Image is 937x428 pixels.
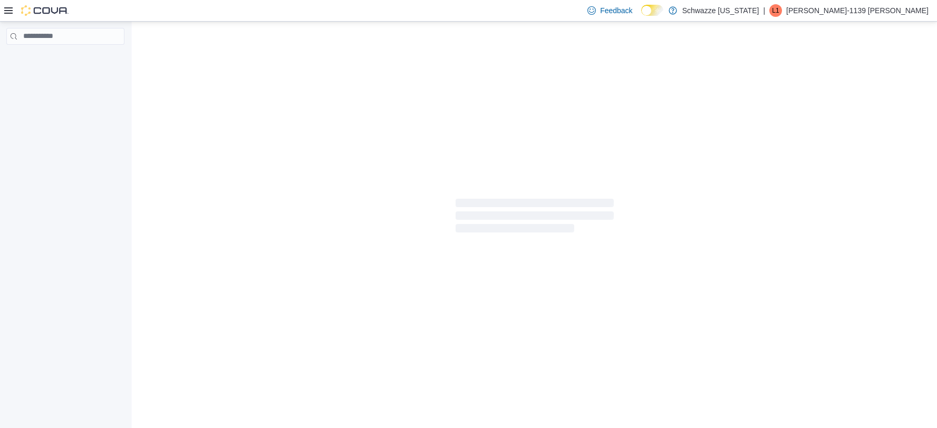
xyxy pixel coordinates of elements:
[456,201,614,235] span: Loading
[769,4,782,17] div: Loretta-1139 Chavez
[772,4,779,17] span: L1
[641,5,663,16] input: Dark Mode
[6,47,124,72] nav: Complex example
[600,5,632,16] span: Feedback
[763,4,765,17] p: |
[21,5,69,16] img: Cova
[786,4,929,17] p: [PERSON_NAME]-1139 [PERSON_NAME]
[682,4,759,17] p: Schwazze [US_STATE]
